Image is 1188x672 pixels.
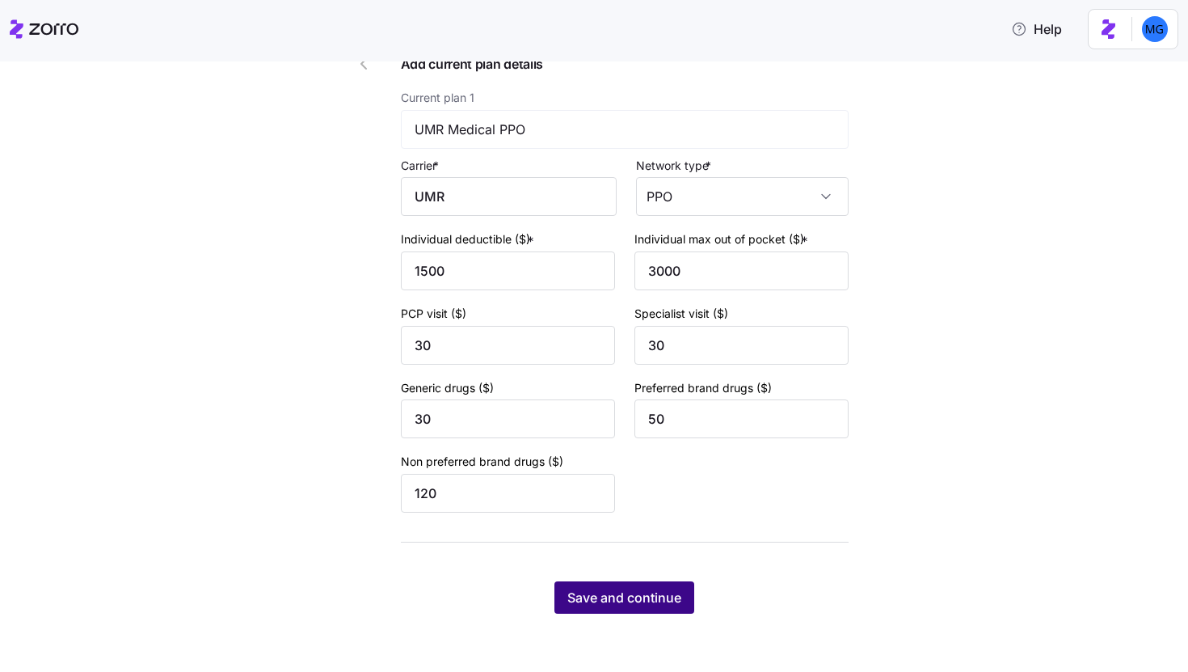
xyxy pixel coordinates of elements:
button: Help [998,13,1075,45]
label: Carrier [401,157,442,175]
input: Non preferred brand drugs ($) [401,474,615,513]
input: PCP visit ($) [401,326,615,365]
label: Generic drugs ($) [401,379,494,397]
input: Individual max out of pocket ($) [634,251,849,290]
label: Individual max out of pocket ($) [634,230,811,248]
label: PCP visit ($) [401,305,466,323]
label: Non preferred brand drugs ($) [401,453,563,471]
label: Individual deductible ($) [401,230,537,248]
input: Generic drugs ($) [401,399,615,438]
input: Individual deductible ($) [401,251,615,290]
input: Carrier [401,177,617,216]
span: Save and continue [567,588,681,607]
span: Add current plan details [401,54,849,74]
input: Network type [636,177,849,216]
input: Preferred brand drugs ($) [634,399,849,438]
input: Specialist visit ($) [634,326,849,365]
label: Network type [636,157,714,175]
label: Specialist visit ($) [634,305,728,323]
img: 61c362f0e1d336c60eacb74ec9823875 [1142,16,1168,42]
label: Current plan 1 [401,89,474,107]
button: Save and continue [554,581,694,614]
span: Help [1011,19,1062,39]
label: Preferred brand drugs ($) [634,379,772,397]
